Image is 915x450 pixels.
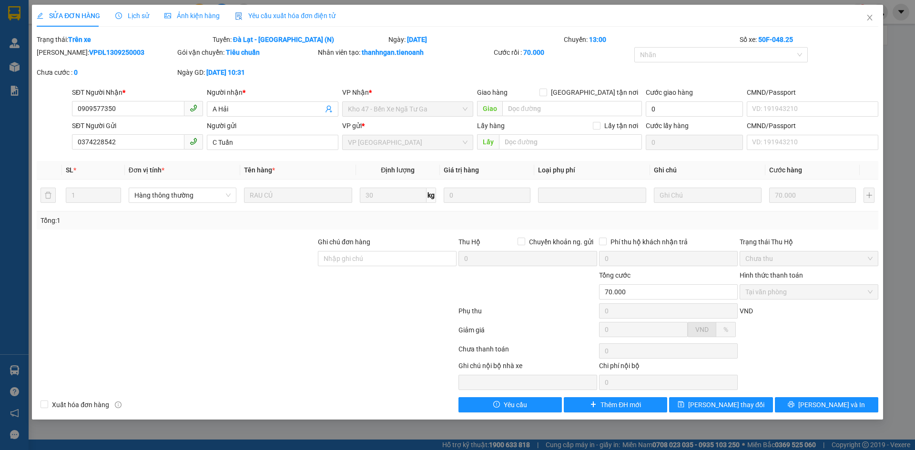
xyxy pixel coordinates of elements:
span: VP Nhận [342,89,369,96]
div: Chưa cước : [37,67,175,78]
div: Người gửi [207,120,338,131]
span: clock-circle [115,12,122,19]
button: Close [856,5,883,31]
span: exclamation-circle [493,401,500,409]
span: phone [190,138,197,145]
span: % [723,326,728,333]
span: Lịch sử [115,12,149,20]
div: Cước rồi : [494,47,632,58]
span: Giá trị hàng [444,166,479,174]
input: Ghi Chú [654,188,762,203]
span: VND [695,326,709,333]
span: Hàng thông thường [134,188,231,202]
span: phone [190,104,197,112]
div: Chi phí nội bộ [599,360,738,375]
span: user-add [325,105,333,113]
b: Đà Lạt - [GEOGRAPHIC_DATA] (N) [233,36,334,43]
span: picture [164,12,171,19]
button: plusThêm ĐH mới [564,397,667,412]
span: [PERSON_NAME] thay đổi [688,400,764,410]
div: Ghi chú nội bộ nhà xe [458,360,597,375]
div: Gói vận chuyển: [177,47,316,58]
span: SỬA ĐƠN HÀNG [37,12,100,20]
span: save [678,401,684,409]
input: Cước giao hàng [646,101,743,117]
span: Lấy [477,134,499,150]
img: icon [235,12,243,20]
input: 0 [769,188,856,203]
span: Giao [477,101,502,116]
div: [PERSON_NAME]: [37,47,175,58]
div: CMND/Passport [747,120,878,131]
span: [GEOGRAPHIC_DATA] tận nơi [547,87,642,98]
span: Cước hàng [769,166,802,174]
span: Kho 47 - Bến Xe Ngã Tư Ga [348,102,468,116]
span: Lấy tận nơi [600,120,642,131]
input: VD: Bàn, Ghế [244,188,352,203]
input: 0 [444,188,530,203]
span: kg [427,188,436,203]
label: Cước giao hàng [646,89,693,96]
span: info-circle [115,401,122,408]
div: Nhân viên tạo: [318,47,492,58]
div: Chuyến: [563,34,739,45]
b: VPĐL1309250003 [89,49,144,56]
th: Ghi chú [650,161,765,180]
span: VND [740,307,753,315]
b: 0 [74,69,78,76]
span: Tại văn phòng [745,285,873,299]
div: Số xe: [739,34,879,45]
label: Hình thức thanh toán [740,271,803,279]
span: Lấy hàng [477,122,505,130]
span: Thêm ĐH mới [600,400,641,410]
span: Tổng cước [599,271,630,279]
span: [PERSON_NAME] và In [798,400,865,410]
div: Chưa thanh toán [457,344,598,360]
span: Phí thu hộ khách nhận trả [607,237,691,247]
input: Ghi chú đơn hàng [318,251,457,266]
b: thanhngan.tienoanh [362,49,424,56]
label: Ghi chú đơn hàng [318,238,370,246]
span: printer [788,401,794,409]
span: VP Đà Lạt [348,135,468,150]
div: Phụ thu [457,306,598,322]
span: Đơn vị tính [129,166,164,174]
span: SL [66,166,73,174]
button: plus [864,188,874,203]
button: save[PERSON_NAME] thay đổi [669,397,773,412]
span: Tên hàng [244,166,275,174]
button: printer[PERSON_NAME] và In [775,397,878,412]
span: edit [37,12,43,19]
label: Cước lấy hàng [646,122,689,130]
div: Ngày GD: [177,67,316,78]
input: Dọc đường [502,101,642,116]
div: Tuyến: [212,34,387,45]
div: Ngày: [387,34,563,45]
button: delete [41,188,56,203]
span: plus [590,401,597,409]
span: Chưa thu [745,251,873,266]
div: SĐT Người Gửi [72,120,203,131]
span: close [866,14,874,21]
input: Dọc đường [499,134,642,150]
div: VP gửi [342,120,473,131]
b: Tiêu chuẩn [226,49,260,56]
div: Giảm giá [457,325,598,341]
b: 50F-048.25 [758,36,793,43]
th: Loại phụ phí [534,161,650,180]
span: Xuất hóa đơn hàng [48,400,113,410]
div: Tổng: 1 [41,215,353,226]
div: Người nhận [207,87,338,98]
div: CMND/Passport [747,87,878,98]
input: Cước lấy hàng [646,135,743,150]
div: Trạng thái Thu Hộ [740,237,878,247]
span: Yêu cầu xuất hóa đơn điện tử [235,12,335,20]
span: Chuyển khoản ng. gửi [525,237,597,247]
b: 70.000 [523,49,544,56]
b: Trên xe [68,36,91,43]
div: Trạng thái: [36,34,212,45]
button: exclamation-circleYêu cầu [458,397,562,412]
div: SĐT Người Nhận [72,87,203,98]
span: Định lượng [381,166,415,174]
span: Yêu cầu [504,400,527,410]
